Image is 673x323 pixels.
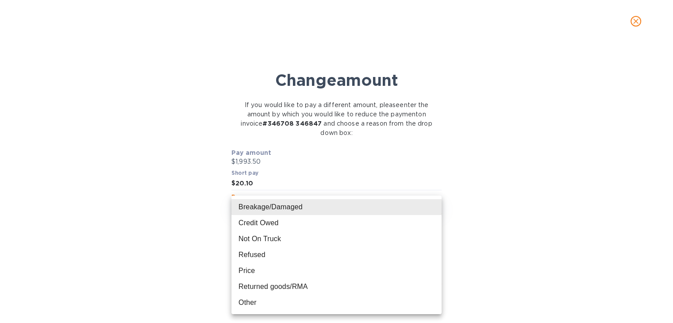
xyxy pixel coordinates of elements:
li: Other [231,295,442,311]
li: Refused [231,247,442,263]
li: Price [231,263,442,279]
li: Breakage/Damaged [231,199,442,215]
li: Credit Owed [231,215,442,231]
li: Returned goods/RMA [231,279,442,295]
li: Not On Truck [231,231,442,247]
